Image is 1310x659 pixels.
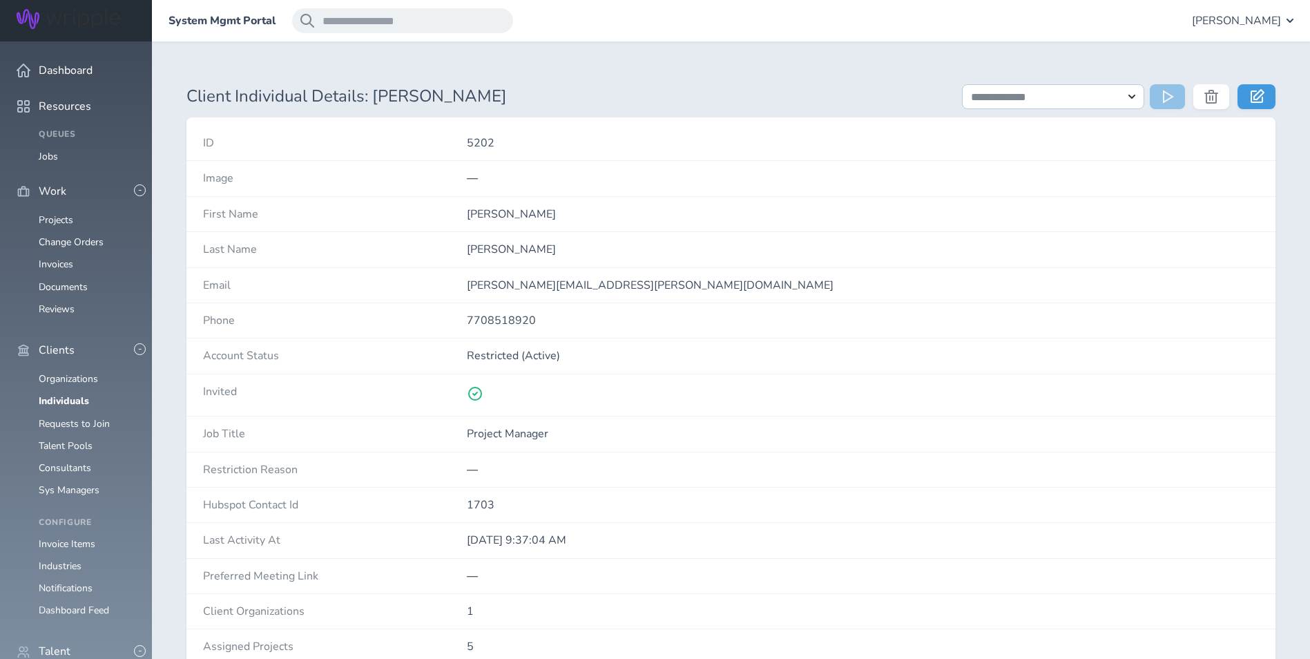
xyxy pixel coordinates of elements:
[39,185,66,198] span: Work
[467,464,1259,476] div: —
[1193,84,1229,109] button: Delete
[203,570,467,582] h4: Preferred Meeting Link
[467,243,1259,256] p: [PERSON_NAME]
[39,484,99,497] a: Sys Managers
[467,279,1259,292] p: [PERSON_NAME][EMAIL_ADDRESS][PERSON_NAME][DOMAIN_NAME]
[467,428,1259,440] p: Project Manager
[203,605,467,618] h4: Client Organizations
[203,464,467,476] h4: Restriction Reason
[467,499,1259,511] p: 1703
[17,9,120,29] img: Wripple
[1192,8,1293,33] button: [PERSON_NAME]
[39,560,81,573] a: Industries
[203,534,467,546] h4: Last Activity At
[203,172,467,184] h4: Image
[39,645,70,658] span: Talent
[467,570,1259,582] div: —
[467,534,1259,546] p: [DATE] 9:37:04 AM
[1150,84,1185,109] button: Run Action
[203,208,467,220] h4: First Name
[203,640,467,653] h4: Assigned Projects
[39,64,93,77] span: Dashboard
[39,344,75,356] span: Clients
[39,439,93,452] a: Talent Pools
[467,350,1259,362] p: Restricted (Active)
[1192,15,1281,27] span: [PERSON_NAME]
[39,303,75,316] a: Reviews
[467,171,478,186] span: —
[134,184,146,196] button: -
[203,279,467,292] h4: Email
[203,243,467,256] h4: Last Name
[203,428,467,440] h4: Job Title
[39,130,135,140] h4: Queues
[467,640,1259,653] p: 5
[39,394,89,408] a: Individuals
[39,537,95,551] a: Invoice Items
[39,604,109,617] a: Dashboard Feed
[39,100,91,113] span: Resources
[39,582,93,595] a: Notifications
[39,461,91,475] a: Consultants
[203,314,467,327] h4: Phone
[467,605,1259,618] p: 1
[39,372,98,385] a: Organizations
[39,417,110,430] a: Requests to Join
[39,236,104,249] a: Change Orders
[186,87,945,106] h1: Client Individual Details: [PERSON_NAME]
[203,385,467,398] h4: Invited
[203,499,467,511] h4: Hubspot Contact Id
[168,15,276,27] a: System Mgmt Portal
[134,645,146,657] button: -
[467,208,1259,220] p: [PERSON_NAME]
[39,258,73,271] a: Invoices
[467,314,1259,327] p: 7708518920
[39,213,73,227] a: Projects
[1237,84,1275,109] a: Edit
[39,518,135,528] h4: Configure
[134,343,146,355] button: -
[203,137,467,149] h4: ID
[203,350,467,362] h4: Account Status
[39,150,58,163] a: Jobs
[39,280,88,294] a: Documents
[467,137,1259,149] p: 5202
